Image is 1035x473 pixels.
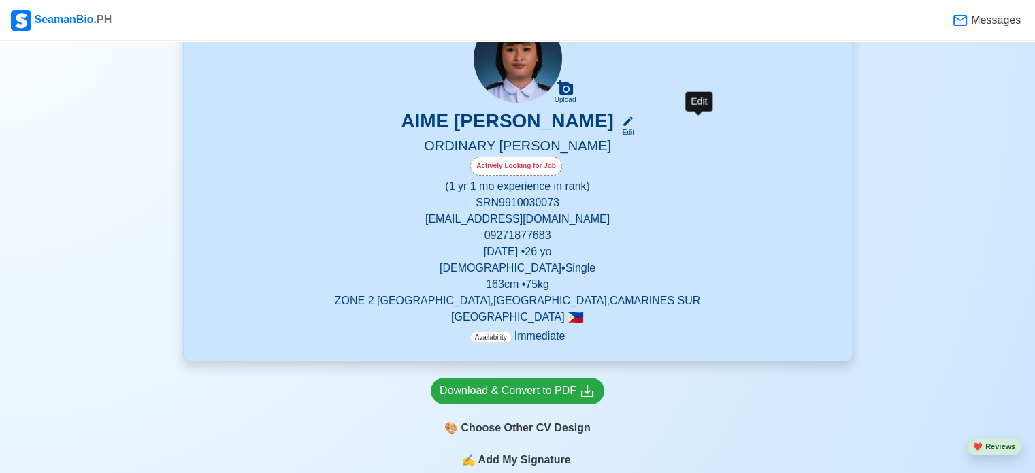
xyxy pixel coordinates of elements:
button: heartReviews [967,438,1021,456]
div: Choose Other CV Design [431,415,604,441]
span: Messages [968,12,1021,29]
span: 🇵🇭 [568,311,584,324]
div: SeamanBio [11,10,112,31]
p: Immediate [470,328,565,344]
span: Availability [470,331,512,343]
h5: ORDINARY [PERSON_NAME] [200,137,836,157]
span: heart [973,442,983,451]
div: Actively Looking for Job [470,157,562,176]
p: [GEOGRAPHIC_DATA] [200,309,836,325]
p: 163 cm • 75 kg [200,276,836,293]
a: Download & Convert to PDF [431,378,604,404]
p: [DATE] • 26 yo [200,244,836,260]
div: Upload [555,96,576,104]
p: SRN 9910030073 [200,195,836,211]
div: Edit [685,91,712,111]
p: [EMAIL_ADDRESS][DOMAIN_NAME] [200,211,836,227]
div: Download & Convert to PDF [440,382,595,399]
p: [DEMOGRAPHIC_DATA] • Single [200,260,836,276]
div: Edit [617,127,634,137]
img: Logo [11,10,31,31]
h3: AIME [PERSON_NAME] [401,110,614,137]
span: Add My Signature [475,452,573,468]
p: (1 yr 1 mo experience in rank) [200,178,836,195]
p: 09271877683 [200,227,836,244]
span: sign [461,452,475,468]
span: .PH [94,14,112,25]
p: ZONE 2 [GEOGRAPHIC_DATA],[GEOGRAPHIC_DATA],CAMARINES SUR [200,293,836,309]
span: paint [444,420,458,436]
